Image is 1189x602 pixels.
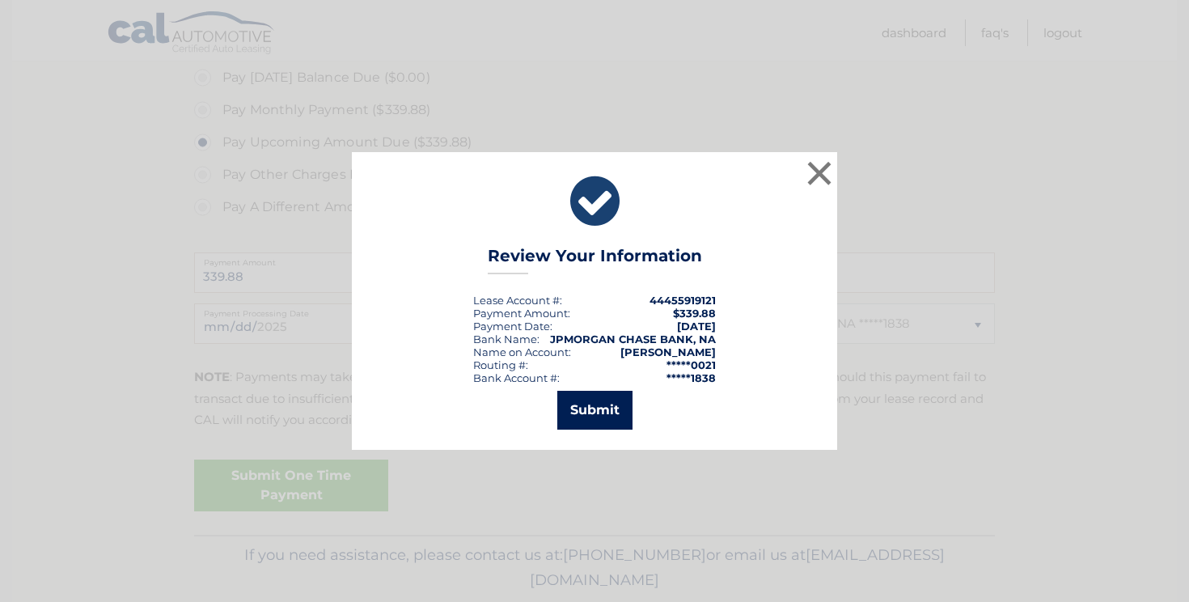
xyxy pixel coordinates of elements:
strong: [PERSON_NAME] [620,346,716,358]
span: $339.88 [673,307,716,320]
div: Payment Amount: [473,307,570,320]
div: Bank Account #: [473,371,560,384]
button: × [803,157,836,189]
div: : [473,320,552,333]
span: [DATE] [677,320,716,333]
div: Lease Account #: [473,294,562,307]
button: Submit [557,391,633,430]
strong: JPMORGAN CHASE BANK, NA [550,333,716,346]
div: Bank Name: [473,333,539,346]
strong: 44455919121 [650,294,716,307]
h3: Review Your Information [488,246,702,274]
span: Payment Date [473,320,550,333]
div: Name on Account: [473,346,571,358]
div: Routing #: [473,358,528,371]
